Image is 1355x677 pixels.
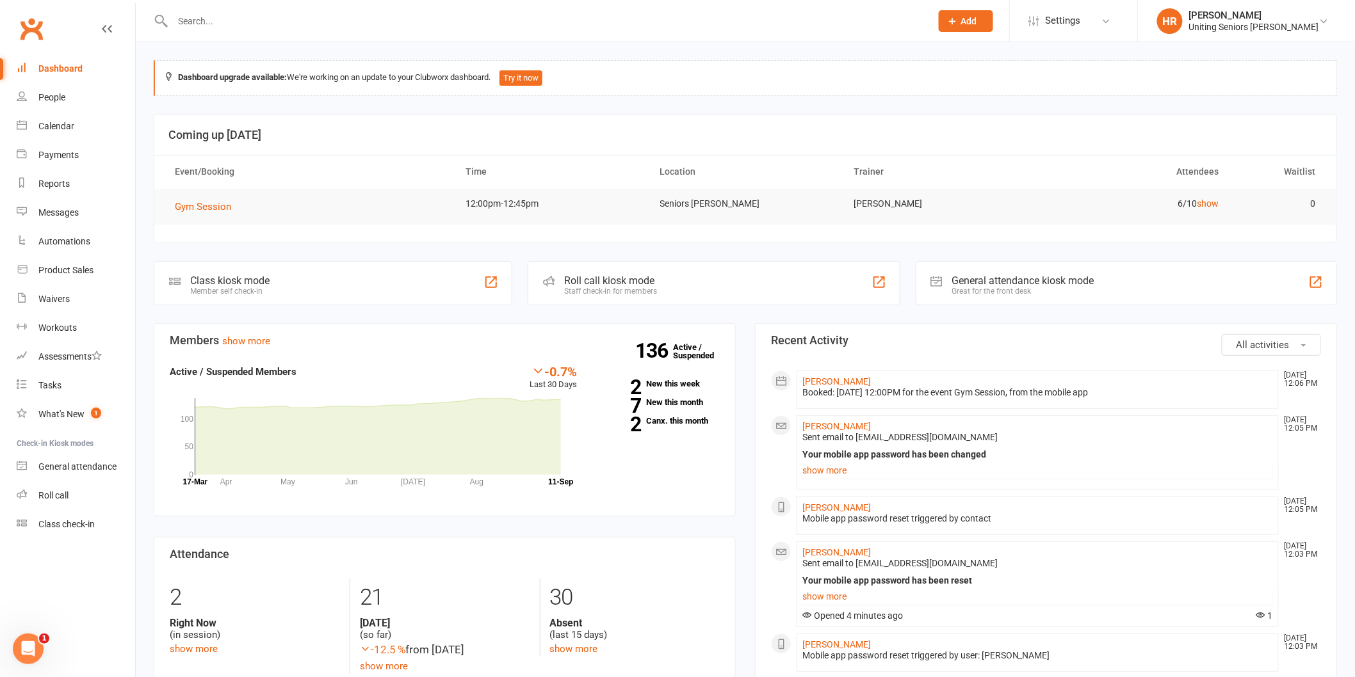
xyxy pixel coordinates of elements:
a: Product Sales [17,256,135,285]
a: General attendance kiosk mode [17,452,135,481]
a: [PERSON_NAME] [802,502,871,513]
time: [DATE] 12:05 PM [1278,416,1320,433]
div: from [DATE] [360,641,530,658]
div: Messages [38,207,79,218]
div: Staff check-in for members [564,287,657,296]
th: Waitlist [1230,155,1327,188]
a: 2New this week [597,379,720,388]
a: Class kiosk mode [17,510,135,539]
a: Roll call [17,481,135,510]
div: (in session) [170,617,340,641]
span: Gym Session [175,201,231,212]
strong: 2 [597,378,642,397]
time: [DATE] 12:06 PM [1278,371,1320,388]
a: Reports [17,170,135,198]
h3: Recent Activity [771,334,1321,347]
div: -0.7% [530,364,578,378]
a: show more [170,643,218,655]
div: Your mobile app password has been reset [802,575,1273,586]
div: (last 15 days) [550,617,720,641]
td: 12:00pm-12:45pm [455,189,649,219]
div: [PERSON_NAME] [1189,10,1319,21]
div: Mobile app password reset triggered by user: [PERSON_NAME] [802,650,1273,661]
div: Roll call kiosk mode [564,275,657,287]
a: What's New1 [17,400,135,429]
strong: Absent [550,617,720,629]
a: Waivers [17,285,135,314]
time: [DATE] 12:03 PM [1278,634,1320,651]
strong: Dashboard upgrade available: [178,72,287,82]
time: [DATE] 12:05 PM [1278,497,1320,514]
a: show more [550,643,598,655]
a: Messages [17,198,135,227]
a: Assessments [17,342,135,371]
span: All activities [1237,339,1290,351]
span: -12.5 % [360,643,405,656]
div: Calendar [38,121,74,131]
a: Tasks [17,371,135,400]
div: People [38,92,65,102]
div: HR [1157,8,1183,34]
div: 2 [170,578,340,617]
div: Assessments [38,351,102,362]
div: General attendance kiosk mode [952,275,1094,287]
a: show more [360,660,408,672]
a: People [17,83,135,112]
div: Payments [38,150,79,160]
span: Settings [1046,6,1081,35]
span: Add [961,16,977,26]
div: Waivers [38,294,70,304]
strong: [DATE] [360,617,530,629]
button: All activities [1222,334,1321,356]
a: Dashboard [17,54,135,83]
th: Event/Booking [163,155,455,188]
th: Trainer [842,155,1036,188]
div: Uniting Seniors [PERSON_NAME] [1189,21,1319,33]
td: [PERSON_NAME] [842,189,1036,219]
div: Roll call [38,490,69,500]
div: Workouts [38,323,77,333]
a: [PERSON_NAME] [802,376,871,386]
strong: Right Now [170,617,340,629]
div: Dashboard [38,63,83,74]
a: [PERSON_NAME] [802,639,871,649]
div: 30 [550,578,720,617]
div: Last 30 Days [530,364,578,392]
a: show more [802,461,1273,479]
div: 21 [360,578,530,617]
a: show more [222,335,270,347]
div: Class check-in [38,519,95,529]
span: 1 [1256,610,1273,621]
div: Class kiosk mode [190,275,270,287]
a: 7New this month [597,398,720,406]
button: Add [939,10,993,32]
div: Mobile app password reset triggered by contact [802,513,1273,524]
th: Attendees [1036,155,1230,188]
div: Member self check-in [190,287,270,296]
button: Try it now [499,70,542,86]
time: [DATE] 12:03 PM [1278,542,1320,559]
a: 136Active / Suspended [673,333,729,369]
span: Opened 4 minutes ago [802,610,903,621]
div: Product Sales [38,265,93,275]
td: 0 [1230,189,1327,219]
div: Automations [38,236,90,246]
a: 2Canx. this month [597,417,720,425]
span: Sent email to [EMAIL_ADDRESS][DOMAIN_NAME] [802,432,998,442]
div: (so far) [360,617,530,641]
a: Clubworx [15,13,47,45]
div: Great for the front desk [952,287,1094,296]
span: Sent email to [EMAIL_ADDRESS][DOMAIN_NAME] [802,558,998,568]
th: Location [648,155,842,188]
a: Workouts [17,314,135,342]
div: Your mobile app password has been changed [802,449,1273,460]
th: Time [455,155,649,188]
h3: Attendance [170,548,720,561]
div: Booked: [DATE] 12:00PM for the event Gym Session, from the mobile app [802,387,1273,398]
strong: Active / Suspended Members [170,366,296,378]
a: Automations [17,227,135,256]
div: Reports [38,179,70,189]
span: 1 [91,408,101,418]
div: What's New [38,409,85,419]
a: show [1197,198,1219,209]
